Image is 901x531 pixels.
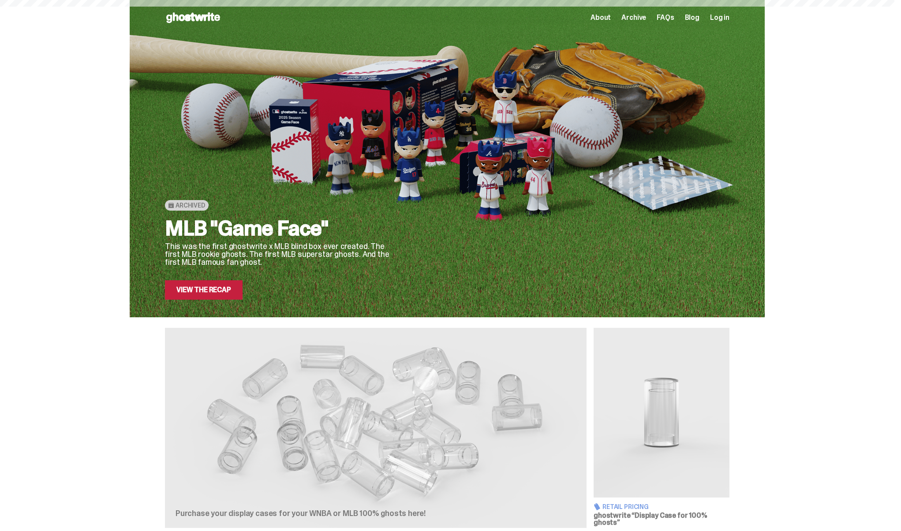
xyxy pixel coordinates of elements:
p: Purchase your display cases for your WNBA or MLB 100% ghosts here! [176,509,458,517]
h2: MLB "Game Face" [165,218,394,239]
a: About [591,14,611,21]
span: Archived [176,202,205,209]
a: Blog [685,14,699,21]
a: FAQs [657,14,674,21]
a: View the Recap [165,280,243,300]
span: Retail Pricing [602,504,649,510]
p: This was the first ghostwrite x MLB blind box ever created. The first MLB rookie ghosts. The firs... [165,242,394,266]
h3: ghostwrite “Display Case for 100% ghosts” [594,512,729,526]
img: Display Case for 100% ghosts [594,328,729,498]
a: Display Case for 100% ghosts Retail Pricing [594,328,729,528]
a: Log in [710,14,729,21]
a: Archive [621,14,646,21]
